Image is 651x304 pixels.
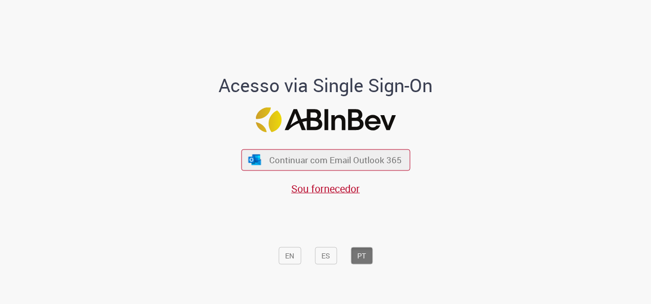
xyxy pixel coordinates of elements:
[241,149,410,170] button: ícone Azure/Microsoft 360 Continuar com Email Outlook 365
[291,181,360,195] a: Sou fornecedor
[351,247,373,264] button: PT
[315,247,337,264] button: ES
[248,154,262,165] img: ícone Azure/Microsoft 360
[269,154,402,166] span: Continuar com Email Outlook 365
[278,247,301,264] button: EN
[184,75,468,95] h1: Acesso via Single Sign-On
[255,107,396,133] img: Logo ABInBev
